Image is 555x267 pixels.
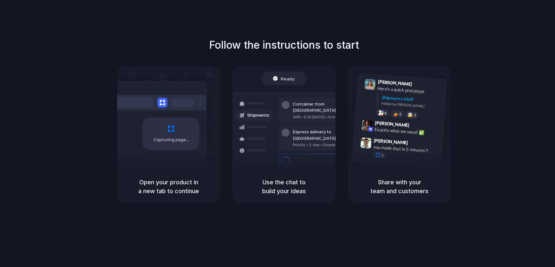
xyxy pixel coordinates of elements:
span: 3 [414,113,416,117]
div: 40ft • ETA [DATE] • In transit [293,114,363,120]
div: Priority • 2-day • Dispatched [293,142,363,148]
span: Shipments [247,112,269,119]
div: Shipments MVP [382,94,442,105]
span: [PERSON_NAME] [374,137,408,146]
h1: Follow the instructions to start [209,37,359,53]
span: [PERSON_NAME] [375,119,409,128]
span: [PERSON_NAME] [378,78,412,88]
h5: Open your product in a new tab to continue [125,178,212,195]
div: 🤯 [408,112,413,117]
div: Here's a quick prototype [377,85,442,96]
span: Ready [281,75,295,82]
span: 8 [384,111,387,115]
span: Capturing page [154,137,190,143]
span: 9:47 AM [410,140,423,148]
div: Exactly what we need! ✅ [374,126,440,137]
div: Container from [GEOGRAPHIC_DATA] [293,101,363,114]
span: 9:41 AM [414,81,427,89]
div: Added by [PERSON_NAME] [381,101,441,110]
span: 5 [399,112,401,116]
div: you made that in 5 minutes?! [373,143,438,155]
h5: Use the chat to build your ideas [240,178,328,195]
h5: Share with your team and customers [356,178,443,195]
span: 1 [382,154,384,157]
div: Express delivery to [GEOGRAPHIC_DATA] [293,129,363,142]
span: 9:42 AM [411,122,425,130]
